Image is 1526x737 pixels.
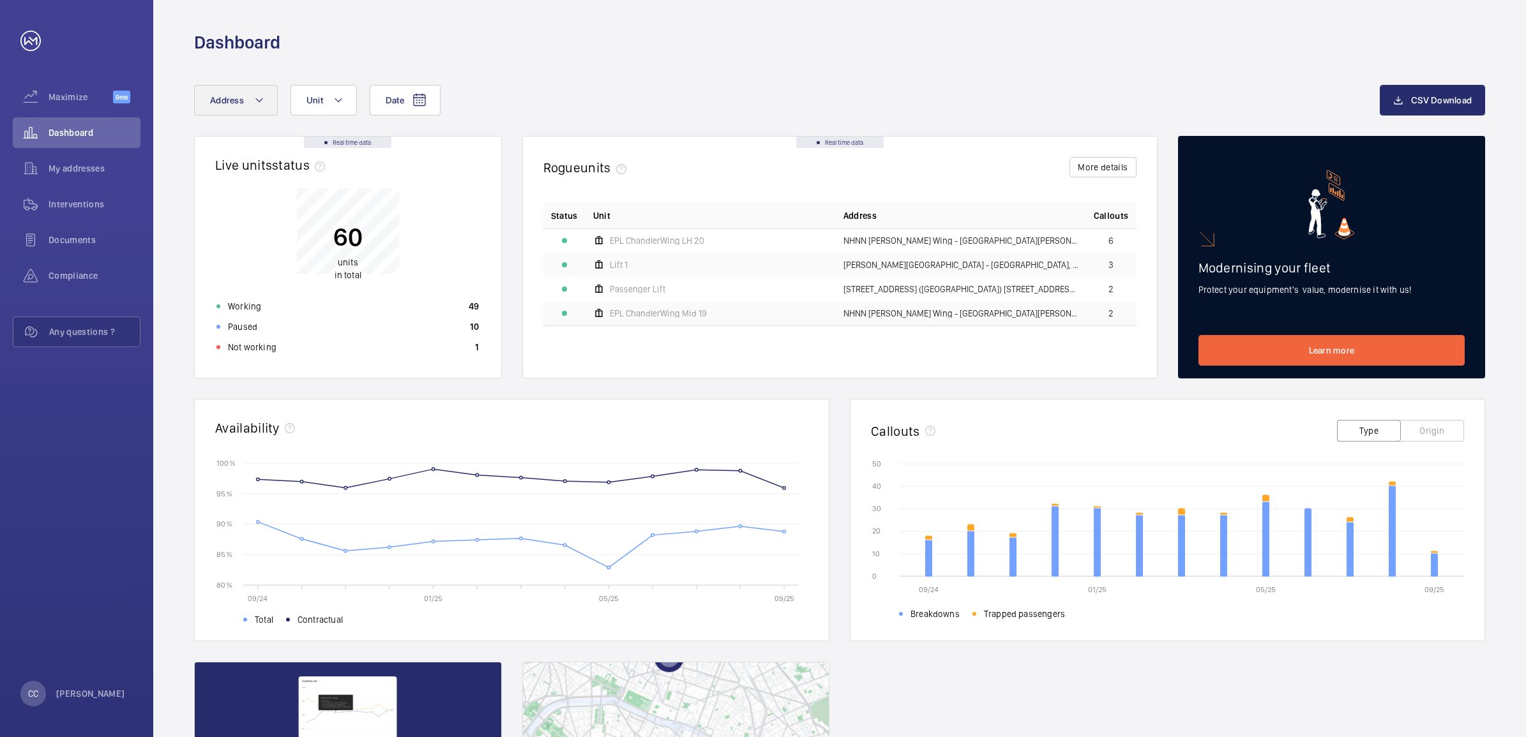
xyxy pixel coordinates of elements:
[49,91,113,103] span: Maximize
[872,572,877,581] text: 0
[1198,335,1465,366] a: Learn more
[304,137,391,148] div: Real time data
[56,687,125,700] p: [PERSON_NAME]
[843,285,1078,294] span: [STREET_ADDRESS] ([GEOGRAPHIC_DATA]) [STREET_ADDRESS],
[386,95,404,105] span: Date
[475,341,479,354] p: 1
[49,269,140,282] span: Compliance
[1198,283,1465,296] p: Protect your equipment's value, modernise it with us!
[872,526,880,535] text: 20
[228,300,261,313] p: Working
[580,160,631,175] span: units
[843,236,1078,245] span: NHNN [PERSON_NAME] Wing - [GEOGRAPHIC_DATA][PERSON_NAME], [STREET_ADDRESS],
[216,550,232,559] text: 85 %
[298,613,343,626] span: Contractual
[49,325,140,338] span: Any questions ?
[1308,170,1355,239] img: marketing-card.svg
[228,320,257,333] p: Paused
[610,236,704,245] span: EPL ChandlerWing LH 20
[248,594,268,603] text: 09/24
[1411,95,1472,105] span: CSV Download
[551,209,578,222] p: Status
[306,95,323,105] span: Unit
[424,594,442,603] text: 01/25
[843,260,1078,269] span: [PERSON_NAME][GEOGRAPHIC_DATA] - [GEOGRAPHIC_DATA], [STREET_ADDRESS][PERSON_NAME],
[871,423,920,439] h2: Callouts
[49,234,140,246] span: Documents
[1380,85,1485,115] button: CSV Download
[543,160,631,175] h2: Rogue
[774,594,794,603] text: 09/25
[1088,585,1107,594] text: 01/25
[216,458,236,467] text: 100 %
[1424,585,1444,594] text: 09/25
[228,341,276,354] p: Not working
[1094,209,1129,222] span: Callouts
[194,85,278,115] button: Address
[910,607,960,620] span: Breakdowns
[843,309,1078,318] span: NHNN [PERSON_NAME] Wing - [GEOGRAPHIC_DATA][PERSON_NAME], [STREET_ADDRESS],
[1337,420,1401,442] button: Type
[919,585,939,594] text: 09/24
[333,256,363,281] p: in total
[194,31,280,54] h1: Dashboard
[1108,236,1114,245] span: 6
[1198,260,1465,276] h2: Modernising your fleet
[1400,420,1464,442] button: Origin
[872,504,881,513] text: 30
[28,687,38,700] p: CC
[216,519,232,528] text: 90 %
[796,137,884,148] div: Real time data
[610,285,665,294] span: Passenger Lift
[113,91,130,103] span: Beta
[610,260,628,269] span: Lift 1
[215,420,280,436] h2: Availability
[215,157,330,173] h2: Live units
[872,459,881,468] text: 50
[291,85,357,115] button: Unit
[984,607,1065,620] span: Trapped passengers
[843,209,877,222] span: Address
[593,209,610,222] span: Unit
[370,85,441,115] button: Date
[1256,585,1276,594] text: 05/25
[599,594,619,603] text: 05/25
[469,300,480,313] p: 49
[872,482,881,491] text: 40
[49,162,140,175] span: My addresses
[338,257,358,267] span: units
[49,126,140,139] span: Dashboard
[210,95,244,105] span: Address
[333,221,363,253] p: 60
[1069,157,1136,177] button: More details
[255,613,273,626] span: Total
[470,320,480,333] p: 10
[1108,260,1114,269] span: 3
[610,309,707,318] span: EPL ChandlerWing Mid 19
[216,489,232,498] text: 95 %
[216,580,232,589] text: 80 %
[49,198,140,211] span: Interventions
[1108,285,1114,294] span: 2
[872,549,880,558] text: 10
[1108,309,1114,318] span: 2
[272,157,330,173] span: status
